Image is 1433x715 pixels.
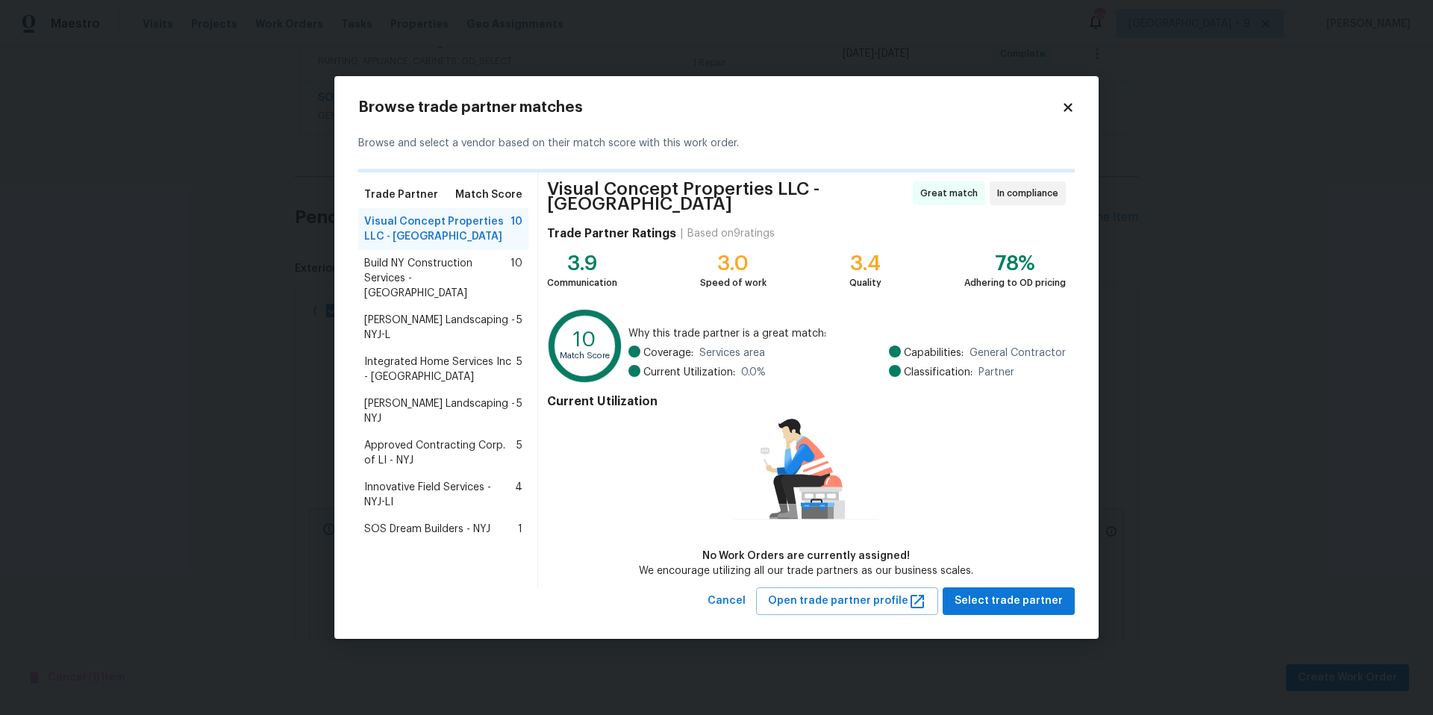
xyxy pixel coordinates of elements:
span: Classification: [904,365,972,380]
text: Match Score [560,352,610,360]
h4: Trade Partner Ratings [547,226,676,241]
div: No Work Orders are currently assigned! [639,549,973,563]
span: 5 [516,355,522,384]
span: Visual Concept Properties LLC - [GEOGRAPHIC_DATA] [547,181,908,211]
span: Cancel [708,592,746,611]
span: Match Score [455,187,522,202]
div: Adhering to OD pricing [964,275,1066,290]
text: 10 [573,329,596,350]
span: Why this trade partner is a great match: [628,326,1066,341]
div: Communication [547,275,617,290]
span: Visual Concept Properties LLC - [GEOGRAPHIC_DATA] [364,214,511,244]
span: Innovative Field Services - NYJ-LI [364,480,515,510]
span: Approved Contracting Corp. of LI - NYJ [364,438,516,468]
div: | [676,226,687,241]
h2: Browse trade partner matches [358,100,1061,115]
span: Services area [699,346,765,360]
h4: Current Utilization [547,394,1066,409]
div: Quality [849,275,881,290]
span: 5 [516,396,522,426]
div: We encourage utilizing all our trade partners as our business scales. [639,563,973,578]
span: Open trade partner profile [768,592,926,611]
span: 10 [511,256,522,301]
div: Based on 9 ratings [687,226,775,241]
span: In compliance [997,186,1064,201]
span: Current Utilization: [643,365,735,380]
span: 5 [516,438,522,468]
div: 3.4 [849,256,881,271]
div: 78% [964,256,1066,271]
span: 4 [515,480,522,510]
button: Cancel [702,587,752,615]
span: Partner [978,365,1014,380]
span: Select trade partner [955,592,1063,611]
div: 3.9 [547,256,617,271]
span: Build NY Construction Services - [GEOGRAPHIC_DATA] [364,256,511,301]
span: 1 [518,522,522,537]
button: Select trade partner [943,587,1075,615]
span: [PERSON_NAME] Landscaping - NYJ-L [364,313,516,343]
span: 10 [511,214,522,244]
span: Capabilities: [904,346,964,360]
div: Speed of work [700,275,767,290]
span: General Contractor [970,346,1066,360]
span: Integrated Home Services Inc - [GEOGRAPHIC_DATA] [364,355,516,384]
span: Trade Partner [364,187,438,202]
span: [PERSON_NAME] Landscaping - NYJ [364,396,516,426]
span: Coverage: [643,346,693,360]
span: 5 [516,313,522,343]
button: Open trade partner profile [756,587,938,615]
span: 0.0 % [741,365,766,380]
span: Great match [920,186,984,201]
div: 3.0 [700,256,767,271]
div: Browse and select a vendor based on their match score with this work order. [358,118,1075,169]
span: SOS Dream Builders - NYJ [364,522,490,537]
